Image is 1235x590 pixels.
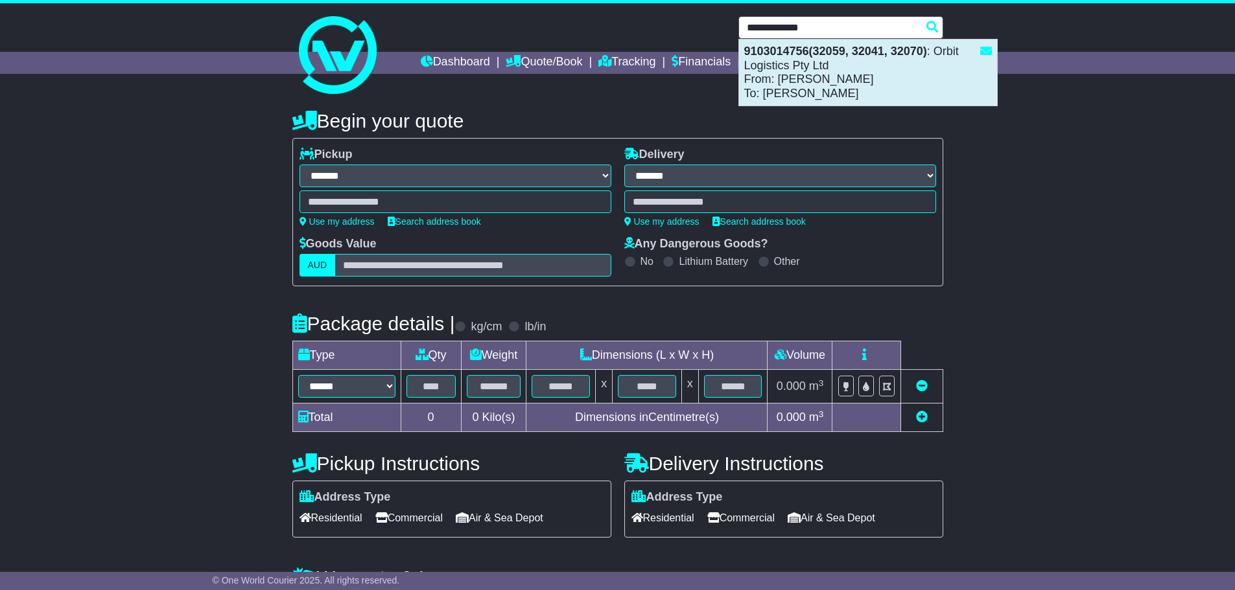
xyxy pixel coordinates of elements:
[388,216,481,227] a: Search address book
[461,341,526,370] td: Weight
[471,320,502,334] label: kg/cm
[809,380,824,392] span: m
[596,370,613,403] td: x
[456,508,543,528] span: Air & Sea Depot
[401,341,461,370] td: Qty
[624,148,685,162] label: Delivery
[292,313,455,334] h4: Package details |
[401,403,461,432] td: 0
[739,40,997,106] div: : Orbit Logistics Pty Ltd From: [PERSON_NAME] To: [PERSON_NAME]
[461,403,526,432] td: Kilo(s)
[681,370,698,403] td: x
[506,52,582,74] a: Quote/Book
[777,411,806,424] span: 0.000
[631,508,694,528] span: Residential
[292,403,401,432] td: Total
[624,453,943,474] h4: Delivery Instructions
[292,567,943,588] h4: Warranty & Insurance
[292,341,401,370] td: Type
[526,341,768,370] td: Dimensions (L x W x H)
[375,508,443,528] span: Commercial
[672,52,731,74] a: Financials
[526,403,768,432] td: Dimensions in Centimetre(s)
[472,411,478,424] span: 0
[788,508,875,528] span: Air & Sea Depot
[809,411,824,424] span: m
[300,254,336,277] label: AUD
[300,237,377,251] label: Goods Value
[300,216,375,227] a: Use my address
[768,341,832,370] td: Volume
[712,216,806,227] a: Search address book
[624,216,700,227] a: Use my address
[292,110,943,131] h4: Begin your quote
[598,52,655,74] a: Tracking
[300,148,353,162] label: Pickup
[774,255,800,267] label: Other
[524,320,546,334] label: lb/in
[916,411,928,424] a: Add new item
[624,237,768,251] label: Any Dangerous Goods?
[631,490,723,505] label: Address Type
[213,575,400,585] span: © One World Courier 2025. All rights reserved.
[679,255,748,267] label: Lithium Battery
[300,508,362,528] span: Residential
[292,453,611,474] h4: Pickup Instructions
[300,490,391,505] label: Address Type
[777,380,806,392] span: 0.000
[916,380,928,392] a: Remove this item
[641,255,653,267] label: No
[707,508,775,528] span: Commercial
[819,409,824,419] sup: 3
[744,45,927,58] strong: 9103014756(32059, 32041, 32070)
[819,378,824,388] sup: 3
[421,52,490,74] a: Dashboard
